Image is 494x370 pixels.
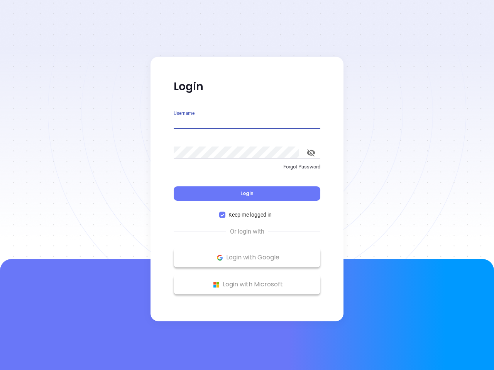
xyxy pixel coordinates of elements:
[178,279,316,290] p: Login with Microsoft
[215,253,225,262] img: Google Logo
[174,248,320,267] button: Google Logo Login with Google
[174,163,320,177] a: Forgot Password
[174,80,320,94] p: Login
[240,190,254,197] span: Login
[302,143,320,162] button: toggle password visibility
[178,252,316,263] p: Login with Google
[225,210,275,219] span: Keep me logged in
[226,227,268,236] span: Or login with
[211,280,221,289] img: Microsoft Logo
[174,186,320,201] button: Login
[174,163,320,171] p: Forgot Password
[174,111,195,116] label: Username
[174,275,320,294] button: Microsoft Logo Login with Microsoft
